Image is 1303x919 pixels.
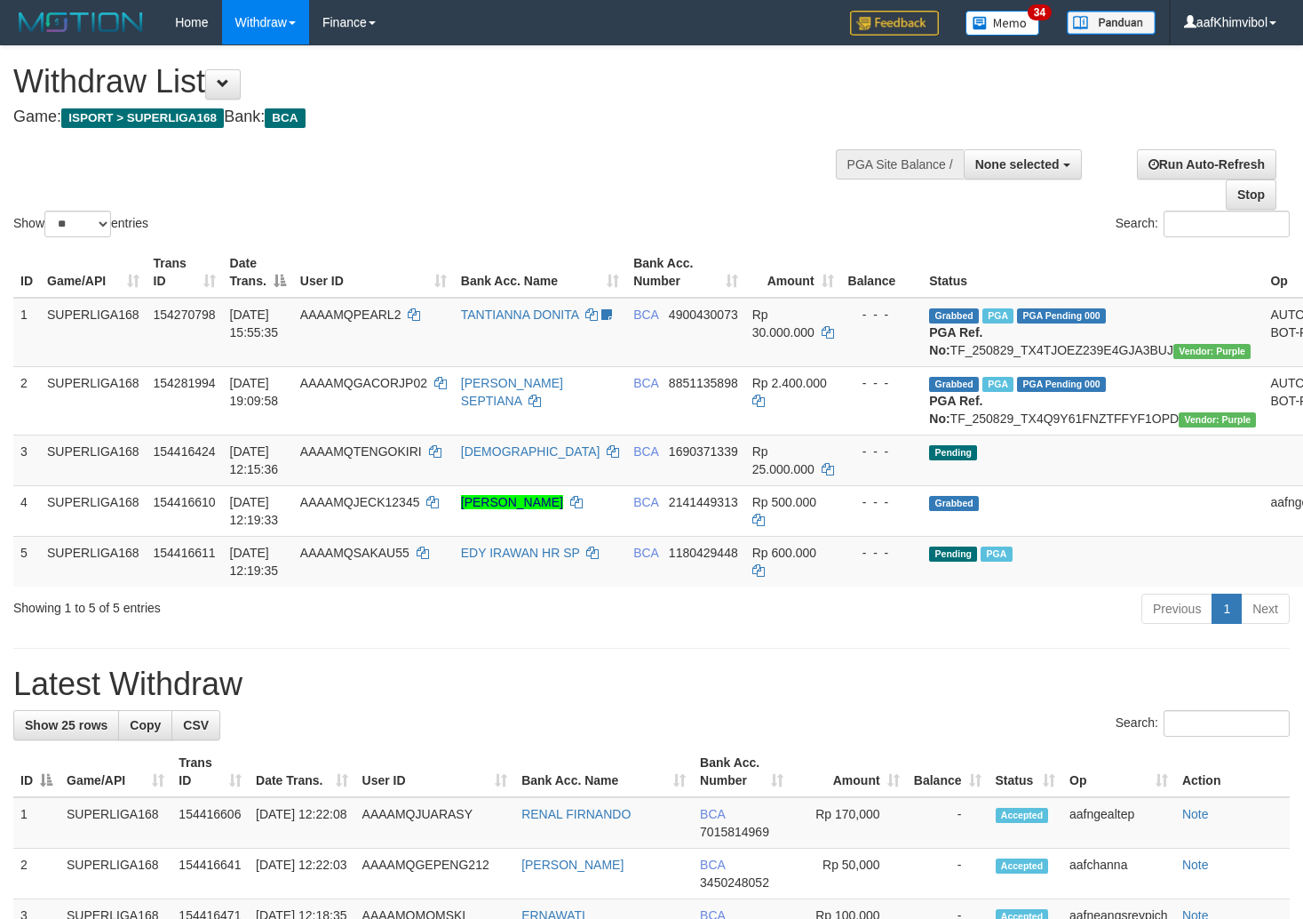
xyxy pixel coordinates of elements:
td: 154416606 [171,797,249,849]
td: TF_250829_TX4TJOEZ239E4GJA3BUJ [922,298,1263,367]
th: Amount: activate to sort column ascending [791,747,906,797]
td: SUPERLIGA168 [40,485,147,536]
div: - - - [848,306,916,324]
td: AAAAMQJUARASY [355,797,515,849]
td: aafngealtep [1062,797,1175,849]
input: Search: [1164,710,1290,737]
span: 154281994 [154,376,216,390]
td: Rp 50,000 [791,849,906,899]
span: Rp 600.000 [752,546,816,560]
span: BCA [700,858,725,872]
span: Accepted [996,808,1049,823]
th: User ID: activate to sort column ascending [355,747,515,797]
a: Run Auto-Refresh [1137,149,1276,180]
img: MOTION_logo.png [13,9,148,36]
a: Previous [1141,594,1212,624]
span: AAAAMQTENGOKIRI [300,444,422,459]
td: - [907,849,989,899]
b: PGA Ref. No: [929,325,982,357]
th: Amount: activate to sort column ascending [745,247,841,298]
td: SUPERLIGA168 [60,797,171,849]
a: Note [1182,807,1209,821]
label: Show entries [13,211,148,237]
span: 154416424 [154,444,216,459]
th: Balance: activate to sort column ascending [907,747,989,797]
span: 34 [1028,4,1052,20]
td: Rp 170,000 [791,797,906,849]
span: BCA [633,308,658,322]
td: [DATE] 12:22:03 [249,849,355,899]
div: - - - [848,443,916,460]
a: Next [1241,594,1290,624]
span: Rp 30.000.000 [752,308,814,340]
a: Copy [118,710,172,740]
span: ISPORT > SUPERLIGA168 [61,108,224,128]
span: BCA [700,807,725,821]
span: BCA [633,376,658,390]
td: SUPERLIGA168 [40,536,147,587]
th: Date Trans.: activate to sort column ascending [249,747,355,797]
span: Vendor URL: https://trx4.1velocity.biz [1179,412,1256,428]
td: SUPERLIGA168 [60,849,171,899]
h1: Latest Withdraw [13,667,1290,702]
a: EDY IRAWAN HR SP [461,546,580,560]
th: Trans ID: activate to sort column ascending [147,247,223,298]
span: Copy 7015814969 to clipboard [700,825,769,839]
th: Op: activate to sort column ascending [1062,747,1175,797]
td: 2 [13,849,60,899]
span: Marked by aafmaleo [982,308,1013,324]
span: Pending [929,547,977,562]
td: SUPERLIGA168 [40,298,147,367]
span: PGA Pending [1017,377,1106,392]
th: User ID: activate to sort column ascending [293,247,454,298]
span: Rp 25.000.000 [752,444,814,476]
span: Copy 4900430073 to clipboard [669,308,738,322]
td: 3 [13,435,40,485]
span: [DATE] 12:19:35 [230,546,279,578]
img: Feedback.jpg [850,11,939,36]
img: Button%20Memo.svg [965,11,1040,36]
th: Game/API: activate to sort column ascending [40,247,147,298]
a: [PERSON_NAME] [521,858,624,872]
th: Status: activate to sort column ascending [989,747,1063,797]
span: [DATE] 19:09:58 [230,376,279,408]
a: TANTIANNA DONITA [461,308,579,322]
a: Note [1182,858,1209,872]
span: AAAAMQSAKAU55 [300,546,409,560]
a: [PERSON_NAME] [461,495,563,509]
td: 154416641 [171,849,249,899]
span: Marked by aafnonsreyleab [982,377,1013,392]
span: Accepted [996,859,1049,874]
td: 1 [13,797,60,849]
span: AAAAMQJECK12345 [300,495,420,509]
td: - [907,797,989,849]
a: RENAL FIRNANDO [521,807,631,821]
span: Grabbed [929,308,979,324]
select: Showentries [44,211,111,237]
span: [DATE] 15:55:35 [230,308,279,340]
td: AAAAMQGEPENG212 [355,849,515,899]
button: None selected [964,149,1082,180]
a: Show 25 rows [13,710,119,740]
span: BCA [633,444,658,459]
span: Vendor URL: https://trx4.1velocity.biz [1173,344,1251,359]
b: PGA Ref. No: [929,394,982,426]
td: 4 [13,485,40,536]
label: Search: [1116,211,1290,237]
span: Grabbed [929,496,979,511]
span: [DATE] 12:19:33 [230,495,279,527]
th: Balance [841,247,923,298]
th: Game/API: activate to sort column ascending [60,747,171,797]
th: Trans ID: activate to sort column ascending [171,747,249,797]
th: Status [922,247,1263,298]
td: 2 [13,366,40,435]
span: Copy 1180429448 to clipboard [669,546,738,560]
th: Bank Acc. Number: activate to sort column ascending [626,247,745,298]
span: AAAAMQPEARL2 [300,308,401,322]
span: 154416610 [154,495,216,509]
td: 5 [13,536,40,587]
span: 154416611 [154,546,216,560]
span: AAAAMQGACORJP02 [300,376,427,390]
span: Copy [130,718,161,732]
span: CSV [183,718,209,732]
